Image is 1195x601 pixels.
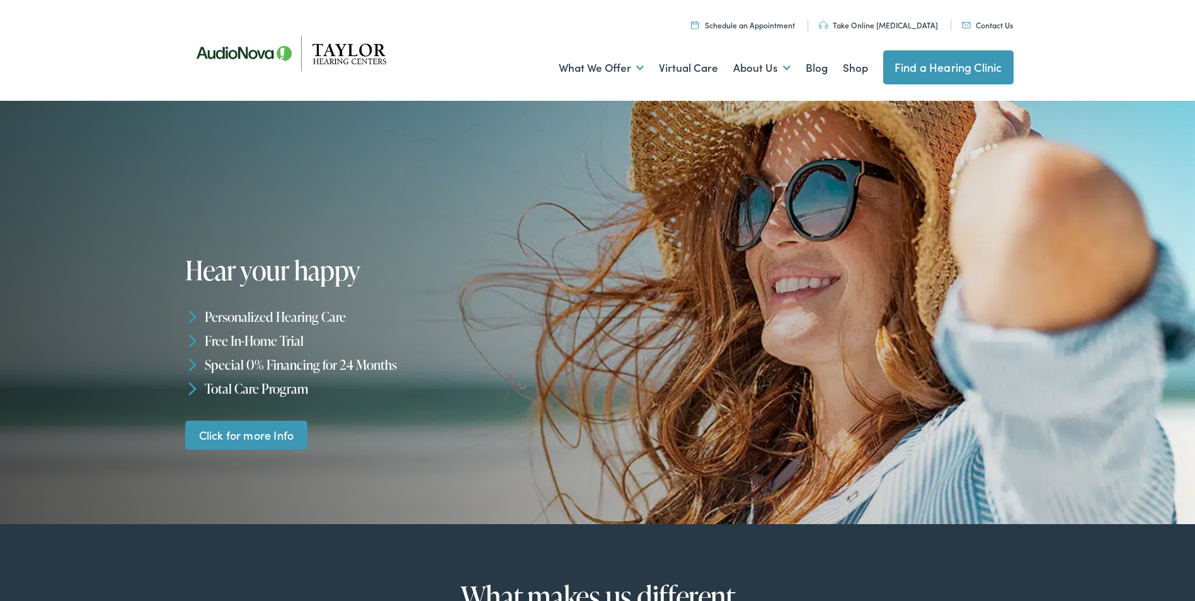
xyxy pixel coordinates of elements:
[806,45,828,91] a: Blog
[185,420,307,450] a: Click for more Info
[559,45,644,91] a: What We Offer
[733,45,791,91] a: About Us
[185,353,603,377] li: Special 0% Financing for 24 Months
[185,305,603,329] li: Personalized Hearing Care
[691,21,699,29] img: utility icon
[962,20,1013,30] a: Contact Us
[185,256,568,285] h1: Hear your happy
[819,20,938,30] a: Take Online [MEDICAL_DATA]
[843,45,868,91] a: Shop
[185,329,603,353] li: Free In-Home Trial
[883,50,1014,84] a: Find a Hearing Clinic
[819,21,828,29] img: utility icon
[691,20,795,30] a: Schedule an Appointment
[185,376,603,400] li: Total Care Program
[962,22,971,28] img: utility icon
[659,45,718,91] a: Virtual Care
